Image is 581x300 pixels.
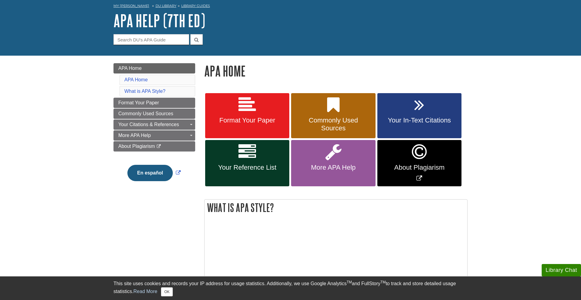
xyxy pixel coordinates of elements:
span: Format Your Paper [118,100,159,105]
span: Commonly Used Sources [118,111,173,116]
sup: TM [380,280,386,284]
a: APA Help (7th Ed) [113,11,205,30]
a: Your Reference List [205,140,289,186]
input: Search DU's APA Guide [113,34,189,45]
button: Close [161,287,173,296]
a: Format Your Paper [205,93,289,139]
button: En español [127,165,172,181]
a: Read More [133,289,157,294]
a: DU Library [156,4,176,8]
h1: APA Home [204,63,468,79]
a: Commonly Used Sources [291,93,375,139]
span: More APA Help [118,133,151,138]
a: Link opens in new window [126,170,182,175]
span: Your In-Text Citations [382,116,457,124]
a: APA Home [113,63,195,73]
a: About Plagiarism [113,141,195,152]
a: My [PERSON_NAME] [113,3,149,8]
span: More APA Help [296,164,371,171]
span: About Plagiarism [382,164,457,171]
a: More APA Help [113,130,195,141]
span: About Plagiarism [118,144,155,149]
div: This site uses cookies and records your IP address for usage statistics. Additionally, we use Goo... [113,280,468,296]
span: Your Reference List [210,164,285,171]
a: Link opens in new window [377,140,461,186]
a: Your In-Text Citations [377,93,461,139]
nav: breadcrumb [113,2,468,11]
span: Your Citations & References [118,122,179,127]
sup: TM [346,280,352,284]
a: Format Your Paper [113,98,195,108]
a: More APA Help [291,140,375,186]
a: What is APA Style? [124,89,166,94]
span: Format Your Paper [210,116,285,124]
h2: What is APA Style? [205,200,467,216]
button: Library Chat [542,264,581,276]
span: Commonly Used Sources [296,116,371,132]
span: APA Home [118,66,142,71]
a: Your Citations & References [113,119,195,130]
a: APA Home [124,77,148,82]
a: Library Guides [181,4,210,8]
a: Commonly Used Sources [113,109,195,119]
i: This link opens in a new window [156,145,161,148]
div: Guide Page Menu [113,63,195,191]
